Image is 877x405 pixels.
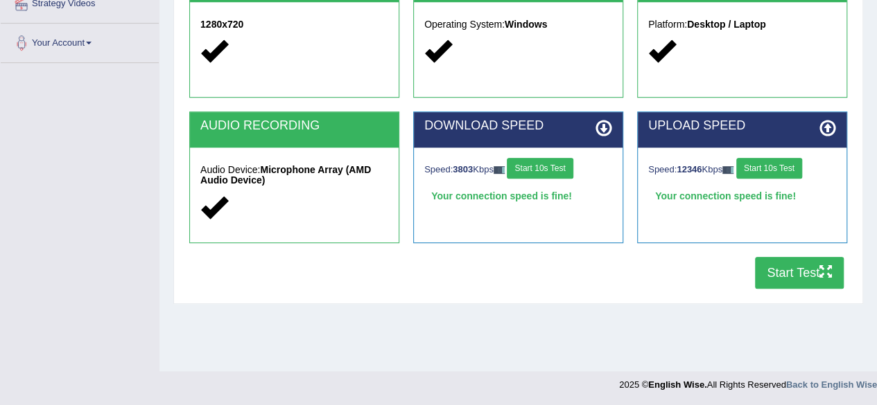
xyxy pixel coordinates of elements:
h5: Platform: [648,19,836,30]
div: Speed: Kbps [424,158,612,182]
h5: Audio Device: [200,165,388,186]
button: Start Test [755,257,844,289]
div: Your connection speed is fine! [424,186,612,206]
strong: 3803 [453,164,473,174]
img: ajax-loader-fb-connection.gif [494,166,505,174]
button: Start 10s Test [736,158,802,179]
strong: Windows [505,19,547,30]
strong: 1280x720 [200,19,243,30]
strong: Desktop / Laptop [687,19,766,30]
h2: DOWNLOAD SPEED [424,119,612,133]
div: 2025 © All Rights Reserved [619,371,877,391]
h2: AUDIO RECORDING [200,119,388,133]
strong: Microphone Array (AMD Audio Device) [200,164,371,186]
strong: English Wise. [648,379,706,390]
a: Back to English Wise [786,379,877,390]
a: Your Account [1,24,159,58]
img: ajax-loader-fb-connection.gif [722,166,733,174]
h2: UPLOAD SPEED [648,119,836,133]
div: Speed: Kbps [648,158,836,182]
div: Your connection speed is fine! [648,186,836,206]
strong: 12346 [677,164,702,174]
h5: Operating System: [424,19,612,30]
button: Start 10s Test [507,158,573,179]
